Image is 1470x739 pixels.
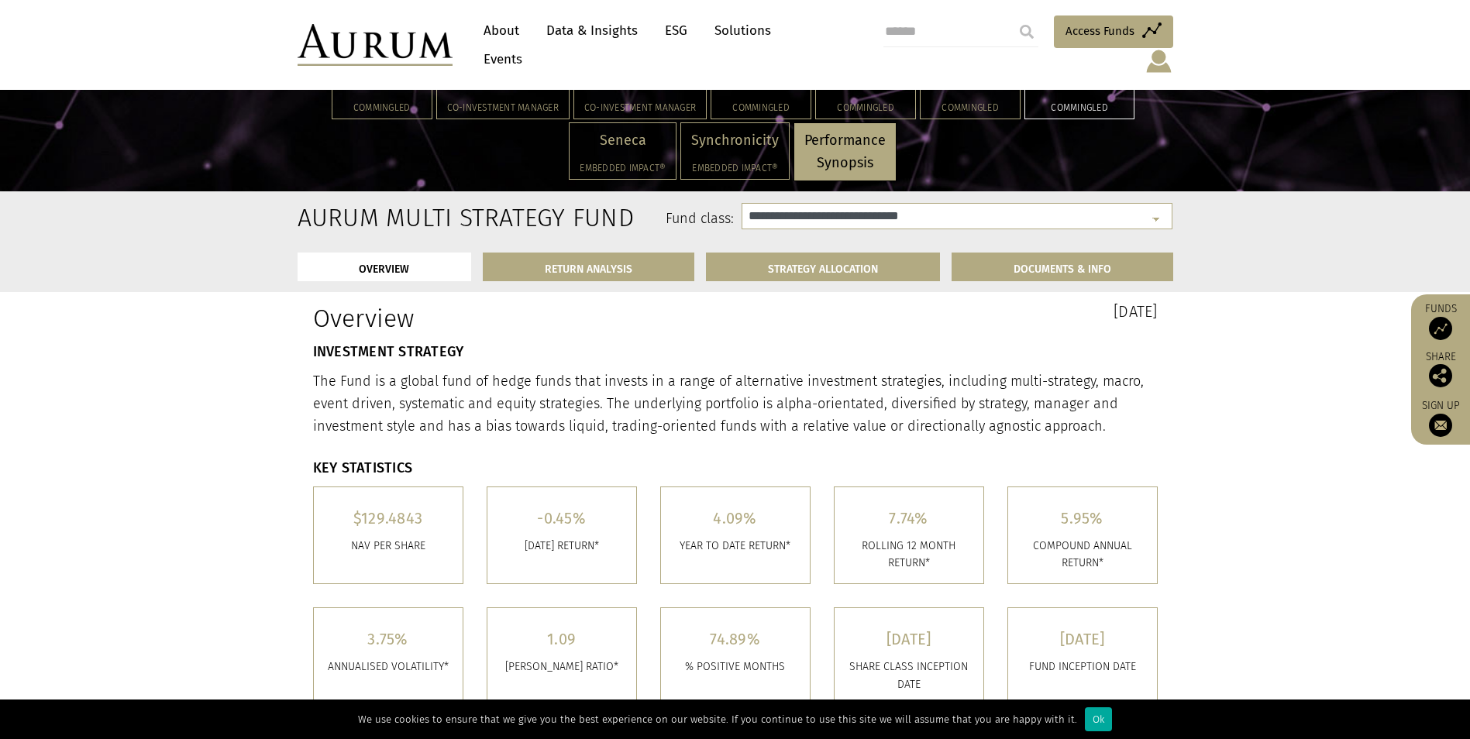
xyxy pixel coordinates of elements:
[1429,414,1452,437] img: Sign up to our newsletter
[580,163,666,173] h5: Embedded Impact®
[1065,22,1134,40] span: Access Funds
[707,16,779,45] a: Solutions
[1085,707,1112,731] div: Ok
[691,129,779,152] p: Synchronicity
[673,631,798,647] h5: 74.89%
[298,24,453,66] img: Aurum
[313,459,413,476] strong: KEY STATISTICS
[499,510,625,526] h5: -0.45%
[1419,399,1462,437] a: Sign up
[325,631,451,647] h5: 3.75%
[846,631,972,647] h5: [DATE]
[1429,317,1452,340] img: Access Funds
[1419,352,1462,387] div: Share
[691,163,779,173] h5: Embedded Impact®
[1011,16,1042,47] input: Submit
[706,253,940,281] a: STRATEGY ALLOCATION
[313,370,1158,437] p: The Fund is a global fund of hedge funds that invests in a range of alternative investment strate...
[1020,631,1145,647] h5: [DATE]
[313,343,464,360] strong: INVESTMENT STRATEGY
[846,510,972,526] h5: 7.74%
[476,16,527,45] a: About
[580,129,666,152] p: Seneca
[325,538,451,555] p: Nav per share
[539,16,645,45] a: Data & Insights
[1035,103,1124,112] h5: Commingled
[1054,15,1173,48] a: Access Funds
[447,103,559,112] h5: Co-investment Manager
[747,304,1158,319] h3: [DATE]
[1429,364,1452,387] img: Share this post
[673,510,798,526] h5: 4.09%
[1419,302,1462,340] a: Funds
[952,253,1173,281] a: DOCUMENTS & INFO
[1020,538,1145,572] p: COMPOUND ANNUAL RETURN*
[931,103,1010,112] h5: Commingled
[1020,658,1145,675] p: FUND INCEPTION DATE
[673,538,798,555] p: YEAR TO DATE RETURN*
[499,631,625,647] h5: 1.09
[657,16,695,45] a: ESG
[343,103,422,112] h5: Commingled
[846,658,972,693] p: SHARE CLASS INCEPTION DATE
[499,658,625,675] p: [PERSON_NAME] RATIO*
[1020,510,1145,526] h5: 5.95%
[721,103,800,112] h5: Commingled
[483,253,694,281] a: RETURN ANALYSIS
[476,45,522,74] a: Events
[325,658,451,675] p: ANNUALISED VOLATILITY*
[447,209,735,229] label: Fund class:
[499,538,625,555] p: [DATE] RETURN*
[826,103,905,112] h5: Commingled
[325,510,451,526] h5: $129.4843
[298,203,424,232] h2: Aurum Multi Strategy Fund
[804,129,886,174] p: Performance Synopsis
[673,658,798,675] p: % POSITIVE MONTHS
[584,103,696,112] h5: Co-investment Manager
[1145,48,1173,74] img: account-icon.svg
[846,538,972,572] p: ROLLING 12 MONTH RETURN*
[313,304,724,333] h1: Overview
